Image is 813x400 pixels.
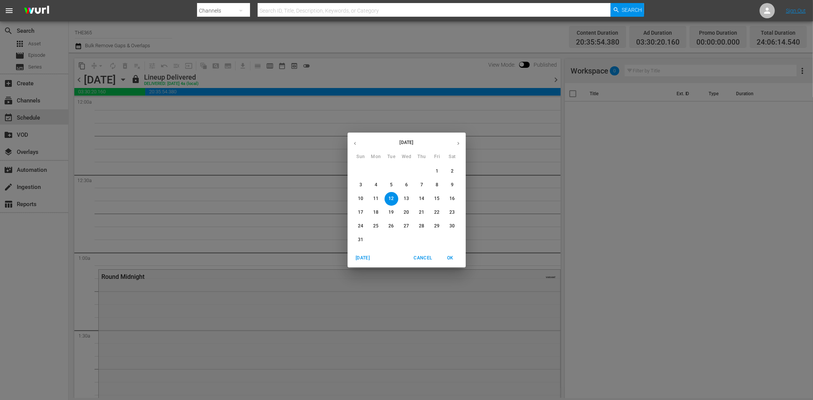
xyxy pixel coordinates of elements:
[388,209,394,216] p: 19
[400,219,414,233] button: 27
[369,192,383,206] button: 11
[419,195,424,202] p: 14
[446,192,459,206] button: 16
[375,182,377,188] p: 4
[446,206,459,219] button: 23
[373,223,378,229] p: 25
[449,195,455,202] p: 16
[430,206,444,219] button: 22
[415,178,429,192] button: 7
[449,223,455,229] p: 30
[430,219,444,233] button: 29
[451,182,454,188] p: 9
[419,209,424,216] p: 21
[434,223,439,229] p: 29
[430,153,444,161] span: Fri
[420,182,423,188] p: 7
[415,219,429,233] button: 28
[18,2,55,20] img: ans4CAIJ8jUAAAAAAAAAAAAAAAAAAAAAAAAgQb4GAAAAAAAAAAAAAAAAAAAAAAAAJMjXAAAAAAAAAAAAAAAAAAAAAAAAgAT5G...
[400,192,414,206] button: 13
[385,219,398,233] button: 26
[415,206,429,219] button: 21
[446,219,459,233] button: 30
[430,192,444,206] button: 15
[430,165,444,178] button: 1
[351,252,375,264] button: [DATE]
[385,192,398,206] button: 12
[5,6,14,15] span: menu
[414,254,432,262] span: Cancel
[446,153,459,161] span: Sat
[449,209,455,216] p: 23
[369,178,383,192] button: 4
[622,3,642,17] span: Search
[354,254,372,262] span: [DATE]
[385,206,398,219] button: 19
[404,223,409,229] p: 27
[354,178,368,192] button: 3
[358,237,363,243] p: 31
[369,206,383,219] button: 18
[446,178,459,192] button: 9
[415,153,429,161] span: Thu
[385,153,398,161] span: Tue
[385,178,398,192] button: 5
[388,195,394,202] p: 12
[400,206,414,219] button: 20
[446,165,459,178] button: 2
[451,168,454,174] p: 2
[373,195,378,202] p: 11
[354,153,368,161] span: Sun
[354,192,368,206] button: 10
[405,182,408,188] p: 6
[786,8,806,14] a: Sign Out
[436,168,438,174] p: 1
[404,195,409,202] p: 13
[411,252,435,264] button: Cancel
[430,178,444,192] button: 8
[400,153,414,161] span: Wed
[358,209,363,216] p: 17
[358,195,363,202] p: 10
[390,182,393,188] p: 5
[388,223,394,229] p: 26
[436,182,438,188] p: 8
[404,209,409,216] p: 20
[438,252,463,264] button: OK
[441,254,460,262] span: OK
[434,195,439,202] p: 15
[434,209,439,216] p: 22
[354,219,368,233] button: 24
[359,182,362,188] p: 3
[369,153,383,161] span: Mon
[373,209,378,216] p: 18
[400,178,414,192] button: 6
[415,192,429,206] button: 14
[362,139,451,146] p: [DATE]
[419,223,424,229] p: 28
[358,223,363,229] p: 24
[369,219,383,233] button: 25
[354,206,368,219] button: 17
[354,233,368,247] button: 31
